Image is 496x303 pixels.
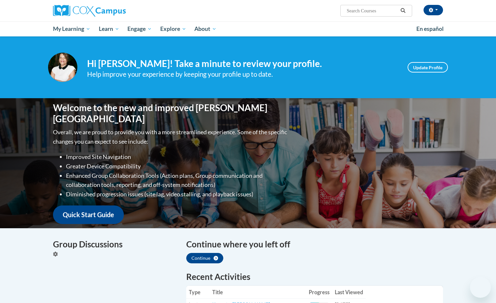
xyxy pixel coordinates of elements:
[53,102,289,124] h1: Welcome to the new and improved [PERSON_NAME][GEOGRAPHIC_DATA]
[53,5,126,17] img: Cox Campus
[95,21,124,36] a: Learn
[306,286,332,299] th: Progress
[332,286,366,299] th: Last Viewed
[186,253,223,263] button: Continue
[424,5,443,15] button: Account Settings
[123,21,156,36] a: Engage
[66,190,289,199] li: Diminished progression issues (site lag, video stalling, and playback issues)
[210,286,306,299] th: Title
[160,25,186,33] span: Explore
[412,22,448,36] a: En español
[470,277,491,298] iframe: Button to launch messaging window
[416,25,444,32] span: En español
[53,238,176,251] h4: Group Discussions
[99,25,119,33] span: Learn
[186,286,210,299] th: Type
[186,271,443,283] h1: Recent Activities
[53,205,124,224] a: Quick Start Guide
[53,25,90,33] span: My Learning
[53,127,289,146] p: Overall, we are proud to provide you with a more streamlined experience. Some of the specific cha...
[43,21,453,36] div: Main menu
[66,162,289,171] li: Greater Device Compatibility
[53,5,176,17] a: Cox Campus
[186,238,443,251] h4: Continue where you left off
[127,25,152,33] span: Engage
[87,69,398,80] div: Help improve your experience by keeping your profile up to date.
[87,58,398,69] h4: Hi [PERSON_NAME]! Take a minute to review your profile.
[408,62,448,72] a: Update Profile
[49,21,95,36] a: My Learning
[48,53,77,82] img: Profile Image
[398,7,408,15] button: Search
[66,171,289,190] li: Enhanced Group Collaboration Tools (Action plans, Group communication and collaboration tools, re...
[190,21,221,36] a: About
[66,152,289,162] li: Improved Site Navigation
[346,7,398,15] input: Search Courses
[156,21,190,36] a: Explore
[194,25,216,33] span: About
